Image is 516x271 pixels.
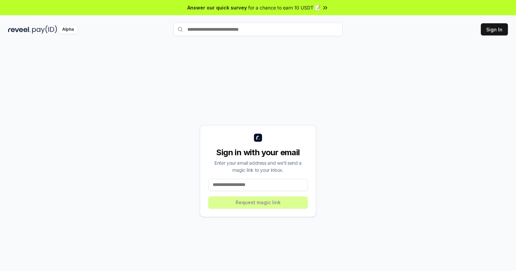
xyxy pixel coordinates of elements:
img: reveel_dark [8,25,31,34]
img: logo_small [254,134,262,142]
img: pay_id [32,25,57,34]
div: Sign in with your email [208,147,308,158]
span: for a chance to earn 10 USDT 📝 [248,4,321,11]
div: Enter your email address and we’ll send a magic link to your inbox. [208,159,308,173]
span: Answer our quick survey [187,4,247,11]
div: Alpha [58,25,77,34]
button: Sign In [481,23,508,35]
